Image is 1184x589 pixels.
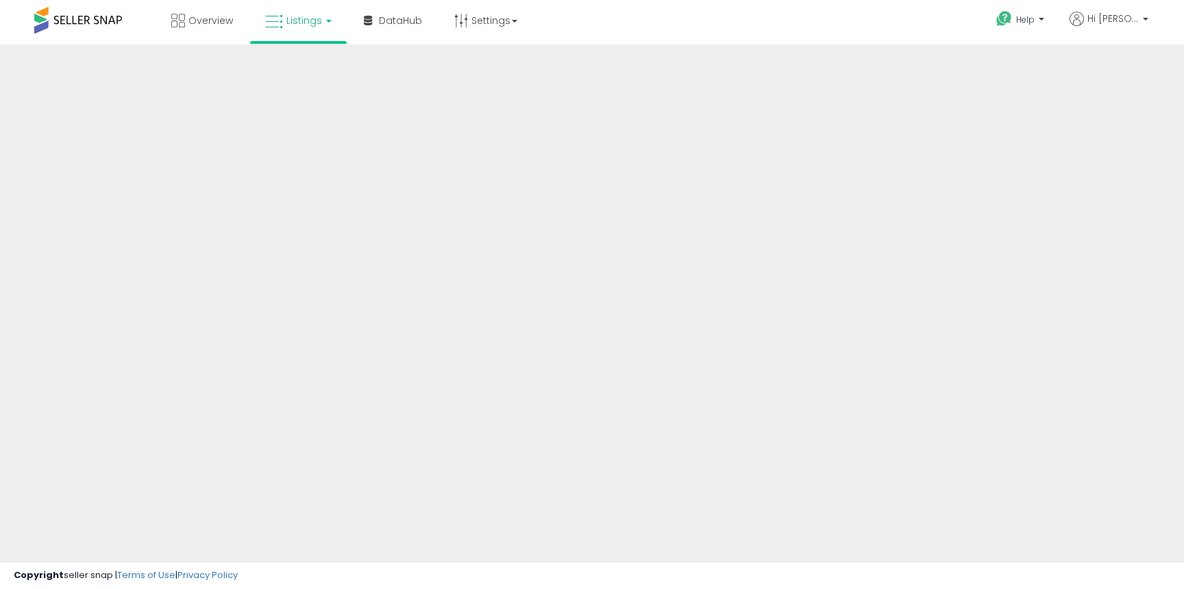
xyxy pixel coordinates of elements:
strong: Copyright [14,568,64,581]
a: Terms of Use [117,568,175,581]
span: DataHub [379,14,422,27]
a: Privacy Policy [177,568,238,581]
span: Hi [PERSON_NAME] [1087,12,1139,25]
span: Help [1016,14,1035,25]
i: Get Help [996,10,1013,27]
div: seller snap | | [14,569,238,582]
span: Overview [188,14,233,27]
span: Listings [286,14,322,27]
a: Hi [PERSON_NAME] [1070,12,1148,42]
